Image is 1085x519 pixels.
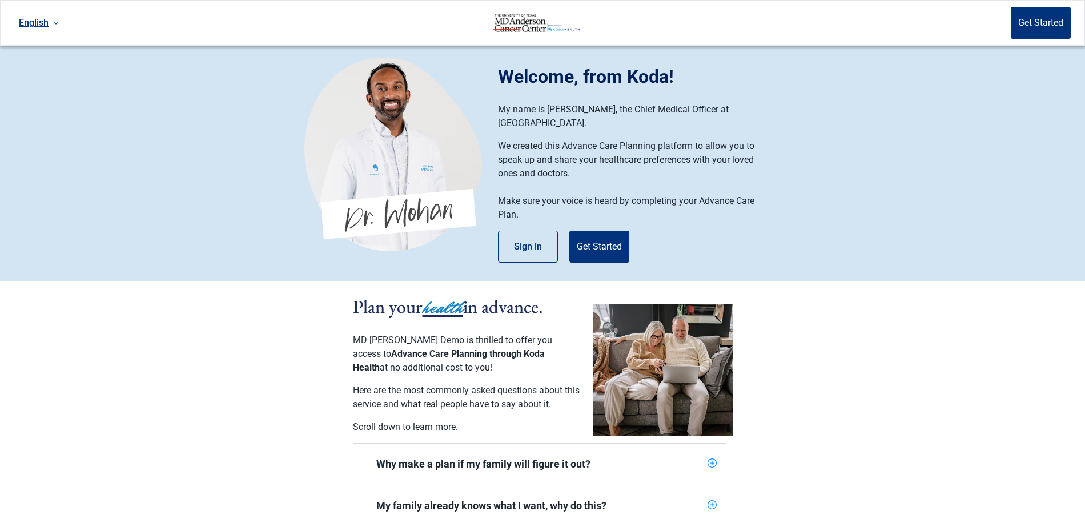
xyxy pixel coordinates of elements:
[708,458,717,468] span: plus-circle
[376,499,703,513] div: My family already knows what I want, why do this?
[14,13,63,32] a: Current language: English
[498,63,781,90] h1: Welcome, from Koda!
[353,444,726,485] div: Why make a plan if my family will figure it out?
[304,57,482,251] img: Koda Health
[1011,7,1071,39] button: Get Started
[498,231,558,263] button: Sign in
[353,384,581,411] p: Here are the most commonly asked questions about this service and what real people have to say ab...
[353,335,552,359] span: MD [PERSON_NAME] Demo is thrilled to offer you access to
[380,362,492,373] span: at no additional cost to you!
[53,20,59,26] span: down
[353,348,545,373] span: Advance Care Planning through Koda Health
[353,420,581,434] p: Scroll down to learn more.
[423,295,463,320] span: health
[498,194,769,222] p: Make sure your voice is heard by completing your Advance Care Plan.
[353,295,423,319] span: Plan your
[569,231,629,263] button: Get Started
[479,14,595,32] img: Koda Health
[498,103,769,130] p: My name is [PERSON_NAME], the Chief Medical Officer at [GEOGRAPHIC_DATA].
[498,139,769,180] p: We created this Advance Care Planning platform to allow you to speak up and share your healthcare...
[593,304,733,436] img: Couple planning their healthcare together
[376,457,703,471] div: Why make a plan if my family will figure it out?
[463,295,543,319] span: in advance.
[708,500,717,509] span: plus-circle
